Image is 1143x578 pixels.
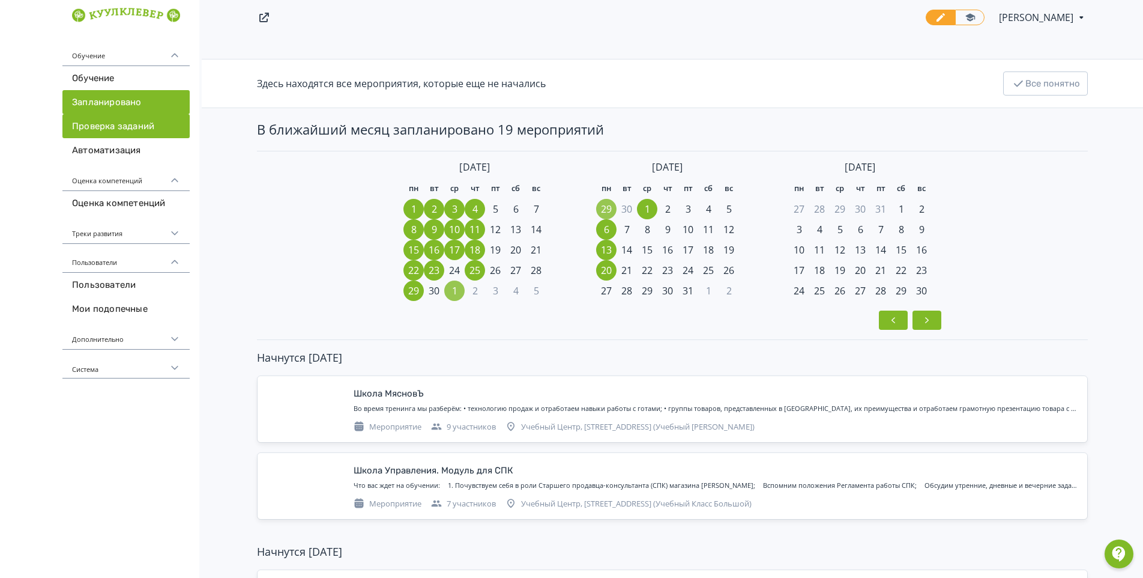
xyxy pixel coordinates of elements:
[510,243,521,257] span: 20
[411,202,417,216] span: 1
[490,263,501,278] span: 26
[354,387,424,401] div: Школа МясновЪ
[72,8,180,23] img: https://files.teachbase.ru/system/account/58590/logo/medium-1d0636186faa8b0849fc53f917652b4f.png
[429,263,439,278] span: 23
[429,243,439,257] span: 16
[794,263,804,278] span: 17
[875,202,886,216] span: 31
[726,202,732,216] span: 5
[706,284,711,298] span: 1
[621,243,632,257] span: 14
[726,284,732,298] span: 2
[510,222,521,237] span: 13
[919,202,924,216] span: 2
[505,421,755,433] div: Учебный Центр, [STREET_ADDRESS] (Учебный [PERSON_NAME])
[814,202,825,216] span: 28
[683,243,693,257] span: 17
[837,222,843,237] span: 5
[662,263,673,278] span: 23
[896,263,906,278] span: 22
[919,222,924,237] span: 9
[62,90,190,114] a: Запланировано
[897,183,905,195] span: сб
[469,243,480,257] span: 18
[834,284,845,298] span: 26
[684,183,693,195] span: пт
[257,350,1088,366] div: Начнутся [DATE]
[896,284,906,298] span: 29
[916,284,927,298] span: 30
[794,183,804,195] span: пн
[723,243,734,257] span: 19
[257,76,546,91] div: Здесь находятся все мероприятия, которые еще не начались
[469,222,480,237] span: 11
[855,284,866,298] span: 27
[505,498,752,510] div: Учебный Центр, [STREET_ADDRESS] (Учебный Класс Большой)
[645,202,650,216] span: 1
[62,273,190,297] a: Пользователи
[602,183,611,195] span: пн
[354,498,421,510] div: Мероприятие
[814,263,825,278] span: 18
[642,243,653,257] span: 15
[794,243,804,257] span: 10
[858,222,863,237] span: 6
[432,202,437,216] span: 2
[62,37,190,66] div: Обучение
[408,263,419,278] span: 22
[471,183,480,195] span: чт
[899,222,904,237] span: 8
[703,243,714,257] span: 18
[834,263,845,278] span: 19
[449,222,460,237] span: 10
[683,263,693,278] span: 24
[449,243,460,257] span: 17
[834,243,845,257] span: 12
[354,421,421,433] div: Мероприятие
[789,161,932,174] div: [DATE]
[472,284,478,298] span: 2
[601,202,612,216] span: 29
[662,284,673,298] span: 30
[703,222,714,237] span: 11
[814,284,825,298] span: 25
[621,263,632,278] span: 21
[601,263,612,278] span: 20
[62,215,190,244] div: Треки развития
[642,263,653,278] span: 22
[878,222,884,237] span: 7
[257,120,1088,139] div: В ближайший месяц запланировано 19 мероприятий
[408,243,419,257] span: 15
[62,297,190,321] a: Мои подопечные
[62,114,190,138] a: Проверка заданий
[601,243,612,257] span: 13
[472,202,478,216] span: 4
[513,202,519,216] span: 6
[469,263,480,278] span: 25
[623,183,632,195] span: вт
[704,183,713,195] span: сб
[493,202,498,216] span: 5
[663,183,672,195] span: чт
[1003,71,1088,96] button: Все понятно
[875,284,886,298] span: 28
[411,222,417,237] span: 8
[723,222,734,237] span: 12
[604,222,609,237] span: 6
[917,183,926,195] span: вс
[662,243,673,257] span: 16
[855,202,866,216] span: 30
[62,162,190,191] div: Оценка компетенций
[794,202,804,216] span: 27
[534,202,539,216] span: 7
[531,243,541,257] span: 21
[429,284,439,298] span: 30
[955,10,985,25] a: Переключиться в режим ученика
[449,263,460,278] span: 24
[534,284,539,298] span: 5
[683,222,693,237] span: 10
[491,183,500,195] span: пт
[596,161,739,174] div: [DATE]
[432,222,437,237] span: 9
[62,191,190,215] a: Оценка компетенций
